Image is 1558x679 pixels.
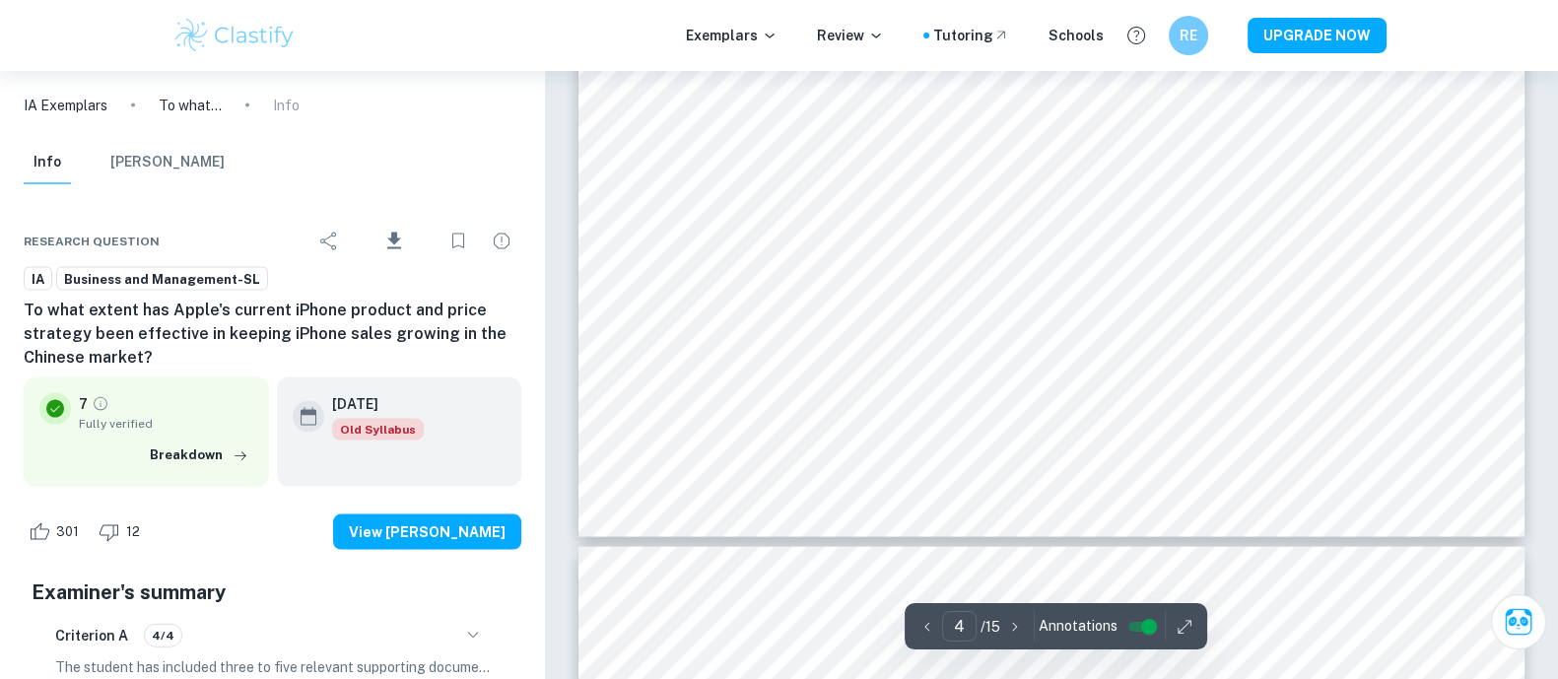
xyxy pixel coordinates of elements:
span: 4/4 [145,627,181,645]
a: IA [24,267,52,292]
span: 12 [115,522,151,542]
span: IA [25,270,51,290]
p: Exemplars [686,25,778,46]
div: Starting from the May 2024 session, the Business IA requirements have changed. It's OK to refer t... [332,419,424,441]
button: Info [24,141,71,184]
button: Ask Clai [1491,594,1546,649]
a: IA Exemplars [24,95,107,116]
a: Business and Management-SL [56,267,268,292]
a: Schools [1049,25,1104,46]
div: Like [24,516,90,548]
p: / 15 [981,616,1000,638]
img: Clastify logo [172,16,298,55]
div: Dislike [94,516,151,548]
button: [PERSON_NAME] [110,141,225,184]
span: Fully verified [79,415,253,433]
h6: [DATE] [332,393,408,415]
div: Report issue [482,222,521,261]
span: Business and Management-SL [57,270,267,290]
button: View [PERSON_NAME] [333,514,521,550]
h6: To what extent has Apple's current iPhone product and price strategy been effective in keeping iP... [24,299,521,370]
p: The student has included three to five relevant supporting documents, which provide a range of id... [55,656,490,678]
div: Bookmark [439,222,478,261]
p: Review [817,25,884,46]
h6: RE [1177,25,1199,46]
p: To what extent has Apple's current iPhone product and price strategy been effective in keeping iP... [159,95,222,116]
button: RE [1169,16,1208,55]
a: Tutoring [933,25,1009,46]
div: Share [309,222,349,261]
button: Help and Feedback [1119,19,1153,52]
a: Grade fully verified [92,395,109,413]
span: Research question [24,233,160,250]
button: Breakdown [145,441,253,470]
span: Annotations [1039,616,1118,637]
p: 7 [79,393,88,415]
p: Info [273,95,300,116]
h6: Criterion A [55,625,128,646]
span: Old Syllabus [332,419,424,441]
div: Download [353,216,435,267]
span: 301 [45,522,90,542]
h5: Examiner's summary [32,577,513,607]
button: UPGRADE NOW [1248,18,1387,53]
